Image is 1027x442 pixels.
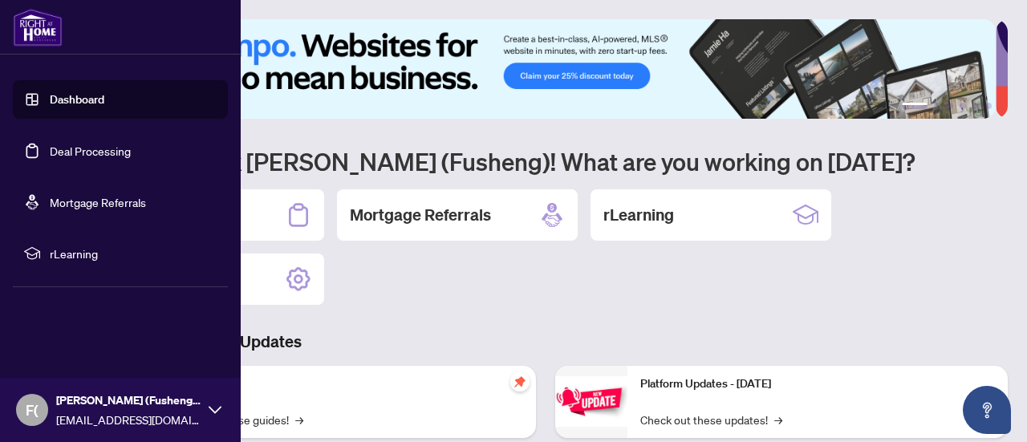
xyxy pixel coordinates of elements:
[902,103,928,109] button: 1
[50,144,131,158] a: Deal Processing
[50,195,146,209] a: Mortgage Referrals
[985,103,992,109] button: 6
[168,375,523,393] p: Self-Help
[640,411,782,428] a: Check out these updates!→
[350,204,491,226] h2: Mortgage Referrals
[50,92,104,107] a: Dashboard
[774,411,782,428] span: →
[963,386,1011,434] button: Open asap
[13,8,63,47] img: logo
[960,103,966,109] button: 4
[603,204,674,226] h2: rLearning
[555,376,627,427] img: Platform Updates - June 23, 2025
[56,391,201,409] span: [PERSON_NAME] (Fusheng) Song
[947,103,953,109] button: 3
[295,411,303,428] span: →
[56,411,201,428] span: [EMAIL_ADDRESS][DOMAIN_NAME]
[934,103,940,109] button: 2
[50,245,217,262] span: rLearning
[83,19,996,119] img: Slide 0
[83,146,1008,176] h1: Welcome back [PERSON_NAME] (Fusheng)! What are you working on [DATE]?
[640,375,995,393] p: Platform Updates - [DATE]
[26,399,39,421] span: F(
[510,372,530,391] span: pushpin
[972,103,979,109] button: 5
[83,330,1008,353] h3: Brokerage & Industry Updates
